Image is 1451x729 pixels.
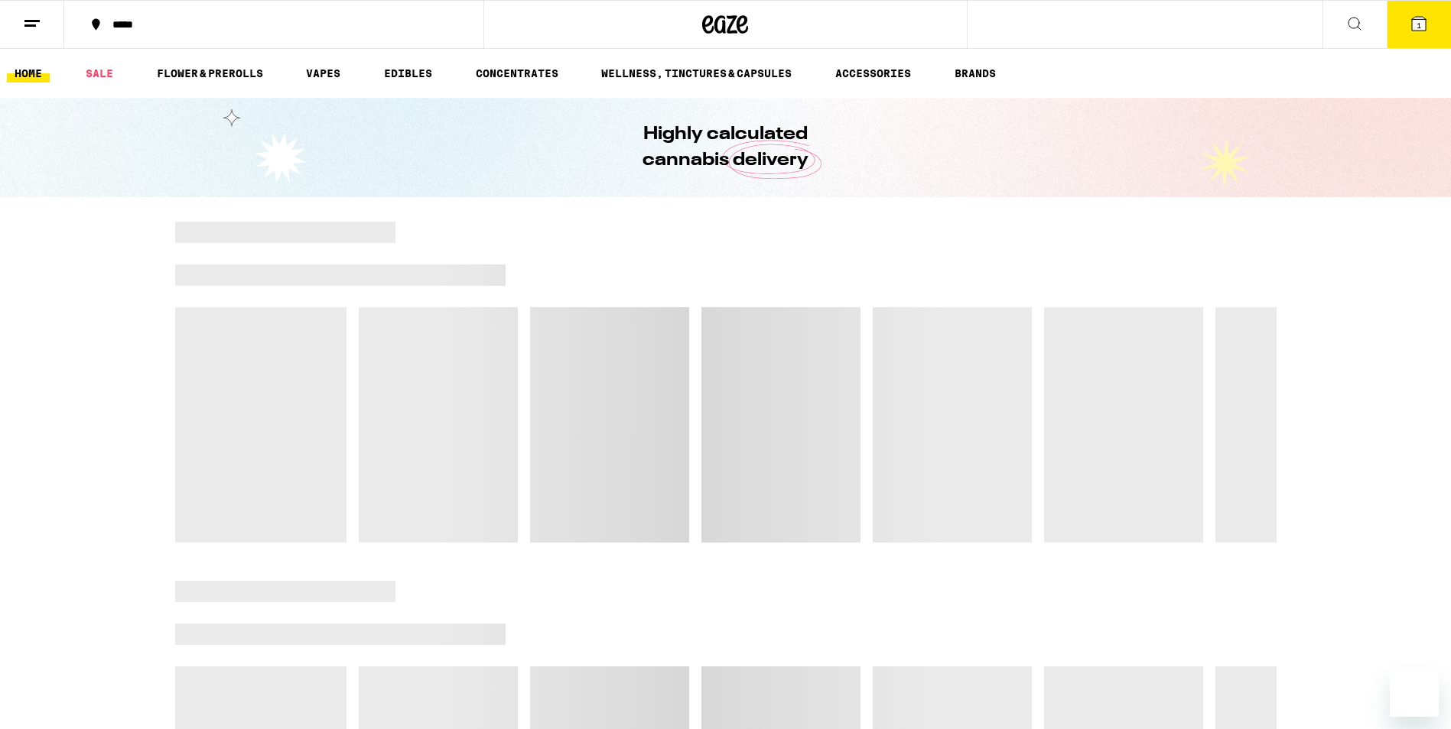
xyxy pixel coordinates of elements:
[828,64,919,83] a: ACCESSORIES
[376,64,440,83] a: EDIBLES
[1387,1,1451,48] button: 1
[149,64,271,83] a: FLOWER & PREROLLS
[78,64,121,83] a: SALE
[468,64,566,83] a: CONCENTRATES
[298,64,348,83] a: VAPES
[7,64,50,83] a: HOME
[1390,668,1439,717] iframe: Button to launch messaging window
[594,64,799,83] a: WELLNESS, TINCTURES & CAPSULES
[1417,21,1421,30] span: 1
[947,64,1004,83] a: BRANDS
[600,122,852,173] h1: Highly calculated cannabis delivery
